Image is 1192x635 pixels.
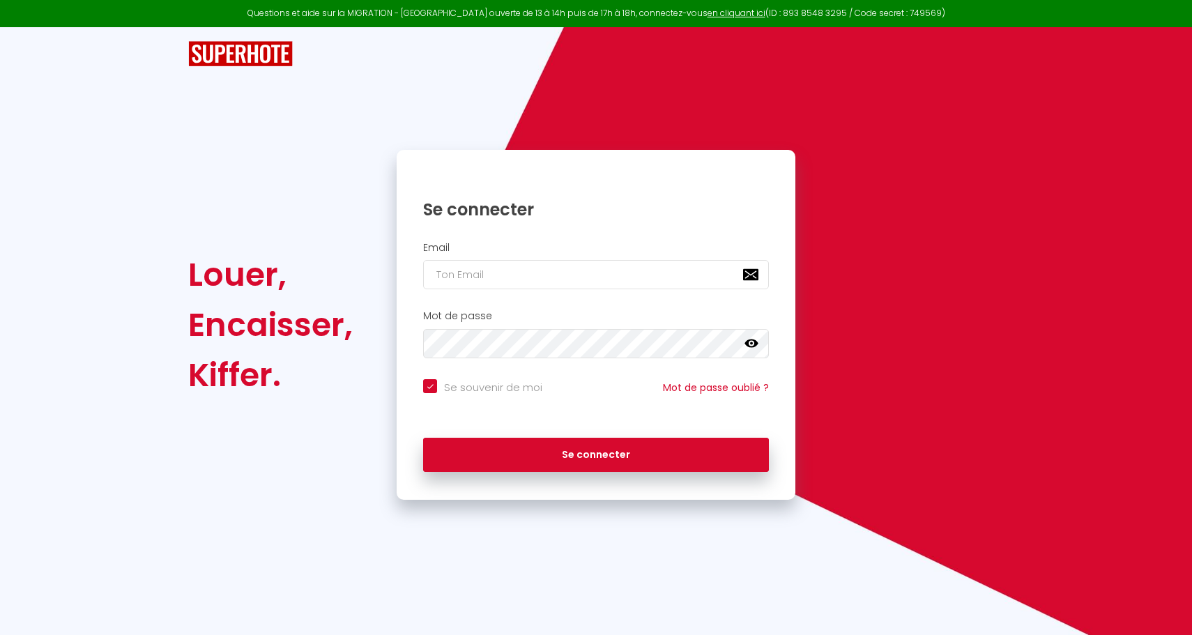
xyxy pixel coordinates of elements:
[188,300,353,350] div: Encaisser,
[423,242,769,254] h2: Email
[188,250,353,300] div: Louer,
[423,260,769,289] input: Ton Email
[188,41,293,67] img: SuperHote logo
[423,438,769,473] button: Se connecter
[423,199,769,220] h1: Se connecter
[423,310,769,322] h2: Mot de passe
[663,381,769,395] a: Mot de passe oublié ?
[708,7,765,19] a: en cliquant ici
[188,350,353,400] div: Kiffer.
